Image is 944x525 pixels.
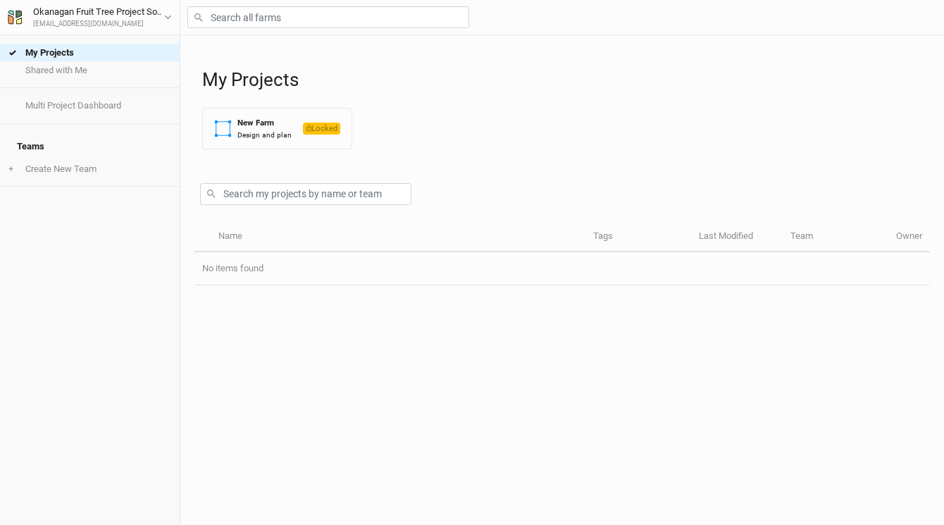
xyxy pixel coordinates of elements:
th: Name [210,222,585,252]
h4: Teams [8,132,171,161]
div: New Farm [237,117,292,129]
span: Locked [303,123,340,135]
div: Okanagan Fruit Tree Project Society [33,5,164,19]
th: Owner [888,222,930,252]
input: Search all farms [187,6,469,28]
th: Team [783,222,888,252]
th: Tags [585,222,691,252]
button: Okanagan Fruit Tree Project Society[EMAIL_ADDRESS][DOMAIN_NAME] [7,4,173,30]
h1: My Projects [202,69,930,91]
td: No items found [194,252,930,285]
div: Design and plan [237,130,292,140]
button: New FarmDesign and planLocked [202,108,352,149]
span: + [8,163,13,175]
th: Last Modified [691,222,783,252]
input: Search my projects by name or team [200,183,411,205]
div: [EMAIL_ADDRESS][DOMAIN_NAME] [33,19,164,30]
